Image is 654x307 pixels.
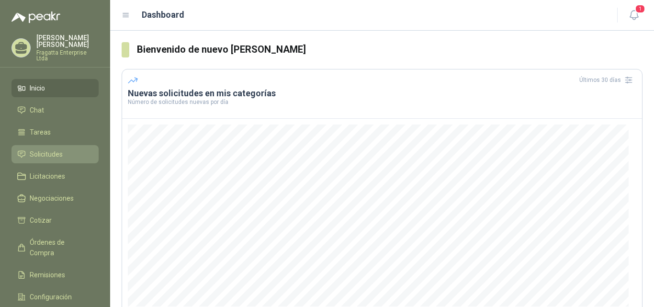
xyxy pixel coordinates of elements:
[30,149,63,159] span: Solicitudes
[128,88,636,99] h3: Nuevas solicitudes en mis categorías
[11,233,99,262] a: Órdenes de Compra
[11,189,99,207] a: Negociaciones
[137,42,643,57] h3: Bienvenido de nuevo [PERSON_NAME]
[142,8,184,22] h1: Dashboard
[579,72,636,88] div: Últimos 30 días
[30,127,51,137] span: Tareas
[30,270,65,280] span: Remisiones
[30,193,74,204] span: Negociaciones
[11,79,99,97] a: Inicio
[128,99,636,105] p: Número de solicitudes nuevas por día
[36,50,99,61] p: Fragatta Enterprise Ltda
[36,34,99,48] p: [PERSON_NAME] [PERSON_NAME]
[11,123,99,141] a: Tareas
[11,211,99,229] a: Cotizar
[625,7,643,24] button: 1
[30,83,45,93] span: Inicio
[11,101,99,119] a: Chat
[30,215,52,226] span: Cotizar
[11,266,99,284] a: Remisiones
[11,167,99,185] a: Licitaciones
[30,171,65,182] span: Licitaciones
[30,292,72,302] span: Configuración
[30,105,44,115] span: Chat
[11,288,99,306] a: Configuración
[11,11,60,23] img: Logo peakr
[11,145,99,163] a: Solicitudes
[30,237,90,258] span: Órdenes de Compra
[635,4,645,13] span: 1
